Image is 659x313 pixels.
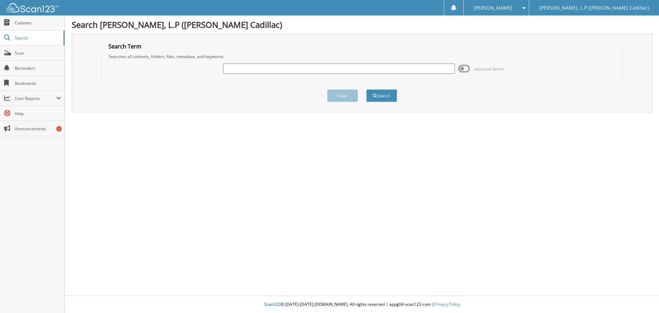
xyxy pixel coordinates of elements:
[15,50,61,56] span: Scan
[539,6,649,10] span: [PERSON_NAME], L.P ([PERSON_NAME] Cadillac)
[434,301,460,307] a: Privacy Policy
[15,111,61,116] span: Help
[105,43,145,50] legend: Search Term
[366,89,397,102] button: Search
[56,126,62,132] div: 1
[7,3,58,12] img: scan123-logo-white.svg
[65,296,659,313] div: © [DATE]-[DATE] [DOMAIN_NAME]. All rights reserved | appg04-scan123-com |
[15,126,61,132] span: Announcements
[15,20,61,26] span: Cabinets
[15,35,60,41] span: Search
[15,96,56,101] span: User Reports
[625,280,659,313] iframe: Chat Widget
[264,301,281,307] span: Scan123
[72,19,652,30] h1: Search [PERSON_NAME], L.P ([PERSON_NAME] Cadillac)
[15,65,61,71] span: Reminders
[105,54,619,59] div: Searches all cabinets, folders, files, metadata, and keywords
[15,80,61,86] span: Bookmarks
[474,66,504,71] span: Advanced Search
[474,6,512,10] span: [PERSON_NAME]
[327,89,358,102] button: Clear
